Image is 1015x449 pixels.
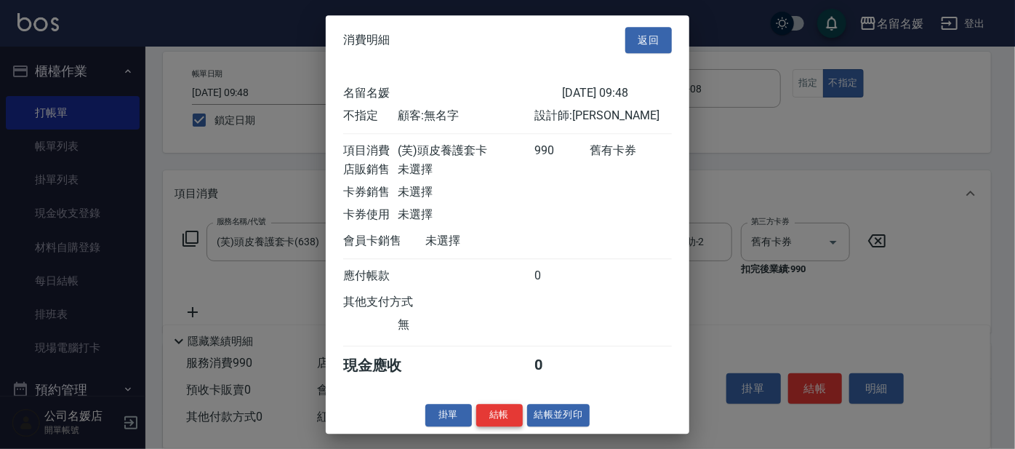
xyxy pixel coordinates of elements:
span: 消費明細 [343,33,390,47]
div: 卡券使用 [343,207,398,223]
div: 會員卡銷售 [343,234,425,249]
div: 0 [535,356,590,376]
div: 990 [535,143,590,159]
div: 不指定 [343,108,398,124]
div: 卡券銷售 [343,185,398,200]
div: 項目消費 [343,143,398,159]
button: 掛單 [425,404,472,426]
div: 未選擇 [398,185,534,200]
div: 顧客: 無名字 [398,108,534,124]
div: 舊有卡券 [590,143,672,159]
div: 未選擇 [398,162,534,178]
div: [DATE] 09:48 [562,86,672,101]
div: 0 [535,269,590,284]
div: 設計師: [PERSON_NAME] [535,108,672,124]
button: 結帳並列印 [527,404,590,426]
div: 名留名媛 [343,86,562,101]
div: (芙)頭皮養護套卡 [398,143,534,159]
div: 未選擇 [398,207,534,223]
div: 無 [398,317,534,333]
button: 結帳 [476,404,523,426]
div: 未選擇 [425,234,562,249]
button: 返回 [625,27,672,54]
div: 其他支付方式 [343,295,453,310]
div: 應付帳款 [343,269,398,284]
div: 現金應收 [343,356,425,376]
div: 店販銷售 [343,162,398,178]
